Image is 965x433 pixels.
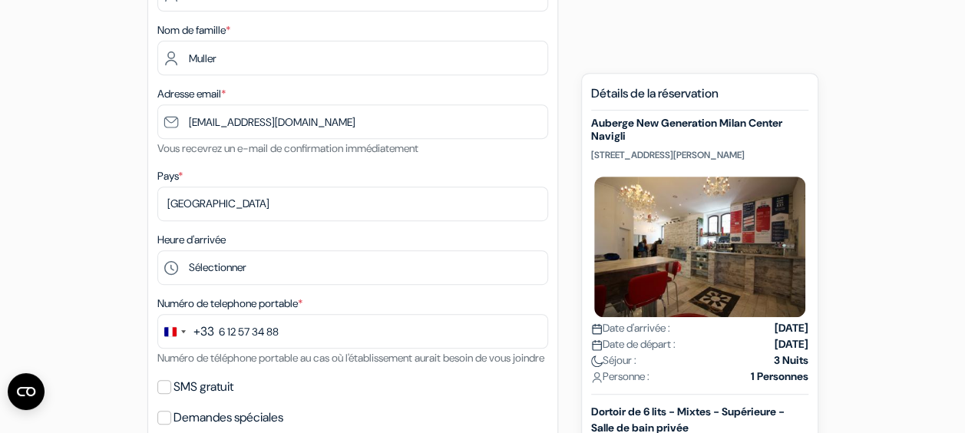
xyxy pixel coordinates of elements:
span: Date d'arrivée : [591,320,670,336]
label: SMS gratuit [174,376,233,398]
strong: 3 Nuits [774,352,808,369]
small: Vous recevrez un e-mail de confirmation immédiatement [157,141,418,155]
button: Change country, selected France (+33) [158,315,214,348]
label: Numéro de telephone portable [157,296,302,312]
label: Nom de famille [157,22,230,38]
h5: Détails de la réservation [591,86,808,111]
label: Pays [157,168,183,184]
img: calendar.svg [591,323,603,335]
input: 6 12 34 56 78 [157,314,548,349]
img: calendar.svg [591,339,603,351]
img: user_icon.svg [591,372,603,383]
button: Ouvrir le widget CMP [8,373,45,410]
input: Entrer le nom de famille [157,41,548,75]
small: Numéro de téléphone portable au cas où l'établissement aurait besoin de vous joindre [157,351,544,365]
label: Demandes spéciales [174,407,283,428]
strong: [DATE] [775,320,808,336]
div: +33 [193,322,214,341]
span: Séjour : [591,352,636,369]
span: Date de départ : [591,336,676,352]
h5: Auberge New Generation Milan Center Navigli [591,117,808,143]
input: Entrer adresse e-mail [157,104,548,139]
span: Personne : [591,369,649,385]
p: [STREET_ADDRESS][PERSON_NAME] [591,149,808,161]
strong: [DATE] [775,336,808,352]
strong: 1 Personnes [751,369,808,385]
label: Heure d'arrivée [157,232,226,248]
label: Adresse email [157,86,226,102]
img: moon.svg [591,355,603,367]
